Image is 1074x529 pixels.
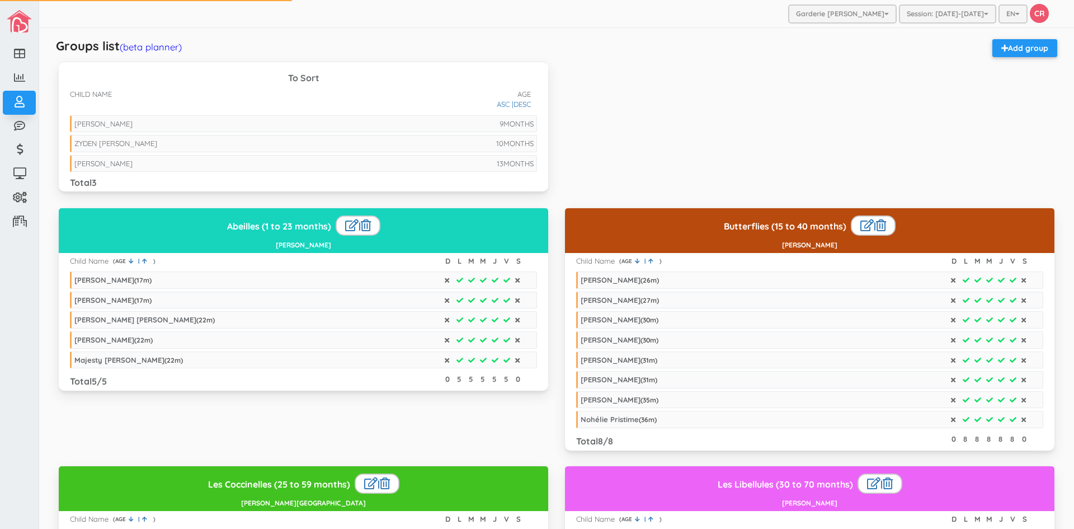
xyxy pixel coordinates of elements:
[7,10,32,32] img: image
[70,377,107,387] h3: Total /5
[74,315,215,324] div: [PERSON_NAME] [PERSON_NAME]
[643,316,650,324] span: 30
[497,159,503,168] span: 13
[467,256,475,266] div: M
[1020,256,1029,266] div: S
[336,216,380,236] div: |
[581,296,659,305] div: [PERSON_NAME]
[479,514,487,525] div: M
[1008,434,1016,444] div: 8
[576,437,613,447] h3: Total /8
[355,474,399,494] div: |
[502,374,510,385] div: 5
[985,514,993,525] div: M
[962,514,970,525] div: L
[129,258,142,265] a: |
[576,514,615,525] div: Child Name
[1020,514,1029,525] div: S
[467,374,475,385] div: 5
[997,514,1005,525] div: J
[70,256,109,266] div: Child Name
[503,159,534,168] span: MONTHS
[639,415,657,424] span: ( m)
[640,376,657,384] span: ( m)
[115,258,129,265] span: AGE
[992,39,1057,57] a: Add group
[502,514,511,525] div: V
[153,516,156,523] span: )
[643,296,651,305] span: 27
[134,276,152,284] span: ( m)
[984,434,993,444] div: 8
[502,256,511,266] div: V
[619,258,621,265] span: (
[949,434,958,444] div: 0
[70,73,537,83] h3: To Sort
[598,436,603,447] span: 8
[455,256,464,266] div: L
[517,89,537,100] span: AGE
[640,396,658,404] span: ( m)
[569,216,1050,236] h3: Butterflies (15 to 40 months)
[74,159,133,168] div: [PERSON_NAME]
[569,499,1050,507] h5: [PERSON_NAME]
[858,474,902,494] div: |
[581,355,657,364] div: [PERSON_NAME]
[640,276,659,284] span: ( m)
[199,316,206,324] span: 22
[635,258,648,265] a: |
[643,376,649,384] span: 31
[63,216,544,236] h3: Abeilles (1 to 23 months)
[996,434,1005,444] div: 8
[443,374,451,385] div: 0
[961,434,969,444] div: 8
[74,335,153,344] div: [PERSON_NAME]
[660,258,662,265] span: )
[581,415,657,424] div: Nohélie Pristime
[136,296,143,305] span: 17
[642,258,648,265] span: |
[113,258,115,265] span: (
[514,256,522,266] div: S
[621,516,635,523] span: AGE
[503,139,534,148] span: MONTHS
[641,415,648,424] span: 36
[660,516,662,523] span: )
[63,499,544,507] h5: [PERSON_NAME][GEOGRAPHIC_DATA]
[196,316,215,324] span: ( m)
[92,376,97,387] span: 5
[514,514,522,525] div: S
[136,336,144,344] span: 22
[643,356,649,364] span: 31
[581,395,658,404] div: [PERSON_NAME]
[455,374,463,385] div: 5
[115,516,129,523] span: AGE
[92,177,97,188] span: 3
[1009,514,1017,525] div: V
[478,374,487,385] div: 5
[479,256,487,266] div: M
[643,396,650,404] span: 35
[63,241,544,249] h5: [PERSON_NAME]
[973,514,982,525] div: M
[640,336,658,344] span: ( m)
[581,275,659,284] div: [PERSON_NAME]
[496,139,503,148] span: 10
[74,119,133,128] div: [PERSON_NAME]
[500,119,503,128] span: 9
[444,256,452,266] div: D
[973,256,982,266] div: M
[129,516,142,523] a: |
[643,276,651,284] span: 26
[491,256,499,266] div: J
[962,256,970,266] div: L
[1009,256,1017,266] div: V
[136,276,143,284] span: 17
[444,514,452,525] div: D
[56,39,182,53] h5: Groups list
[134,336,153,344] span: ( m)
[74,139,157,148] div: ZYDEN [PERSON_NAME]
[581,315,658,324] div: [PERSON_NAME]
[134,296,152,305] span: ( m)
[569,241,1050,249] h5: [PERSON_NAME]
